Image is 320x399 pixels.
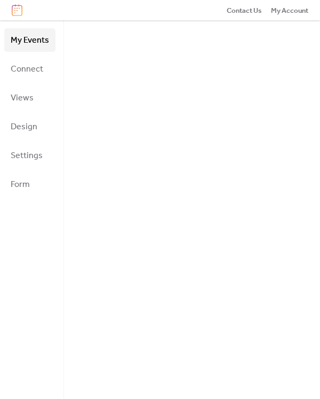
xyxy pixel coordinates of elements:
[11,176,30,193] span: Form
[4,115,55,138] a: Design
[4,86,55,109] a: Views
[11,32,49,49] span: My Events
[271,5,308,15] a: My Account
[12,4,22,16] img: logo
[227,5,262,16] span: Contact Us
[11,119,37,136] span: Design
[4,144,55,167] a: Settings
[11,61,43,78] span: Connect
[4,173,55,196] a: Form
[4,57,55,81] a: Connect
[4,28,55,52] a: My Events
[11,90,34,107] span: Views
[271,5,308,16] span: My Account
[11,147,43,165] span: Settings
[227,5,262,15] a: Contact Us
